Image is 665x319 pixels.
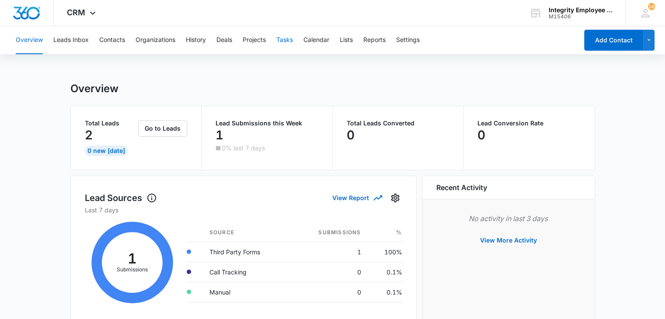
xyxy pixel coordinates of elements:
[202,242,291,262] td: Third Party Forms
[67,8,85,17] span: CRM
[85,191,157,205] h1: Lead Sources
[138,125,187,132] a: Go to Leads
[85,128,93,142] p: 2
[648,3,655,10] span: 18
[16,26,43,54] button: Overview
[340,26,353,54] button: Lists
[222,145,265,151] p: 0% last 7 days
[368,282,402,302] td: 0.1%
[584,30,643,51] button: Add Contact
[85,146,128,156] div: 0 New [DATE]
[549,7,613,14] div: account name
[368,242,402,262] td: 100%
[549,14,613,20] div: account id
[291,282,368,302] td: 0
[477,128,485,142] p: 0
[85,120,137,126] p: Total Leads
[202,282,291,302] td: Manual
[70,82,118,95] h1: Overview
[216,26,232,54] button: Deals
[388,191,402,205] button: Settings
[99,26,125,54] button: Contacts
[85,205,402,215] p: Last 7 days
[291,262,368,282] td: 0
[243,26,266,54] button: Projects
[471,230,546,251] button: View More Activity
[368,223,402,242] th: %
[347,120,449,126] p: Total Leads Converted
[363,26,386,54] button: Reports
[477,120,581,126] p: Lead Conversion Rate
[436,213,581,224] p: No activity in last 3 days
[303,26,329,54] button: Calendar
[53,26,89,54] button: Leads Inbox
[347,128,355,142] p: 0
[186,26,206,54] button: History
[291,242,368,262] td: 1
[396,26,420,54] button: Settings
[202,262,291,282] td: Call Tracking
[291,223,368,242] th: Submissions
[332,190,381,205] button: View Report
[136,26,175,54] button: Organizations
[436,182,487,193] h6: Recent Activity
[276,26,293,54] button: Tasks
[138,120,187,137] button: Go to Leads
[216,120,318,126] p: Lead Submissions this Week
[216,128,223,142] p: 1
[368,262,402,282] td: 0.1%
[202,223,291,242] th: Source
[648,3,655,10] div: notifications count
